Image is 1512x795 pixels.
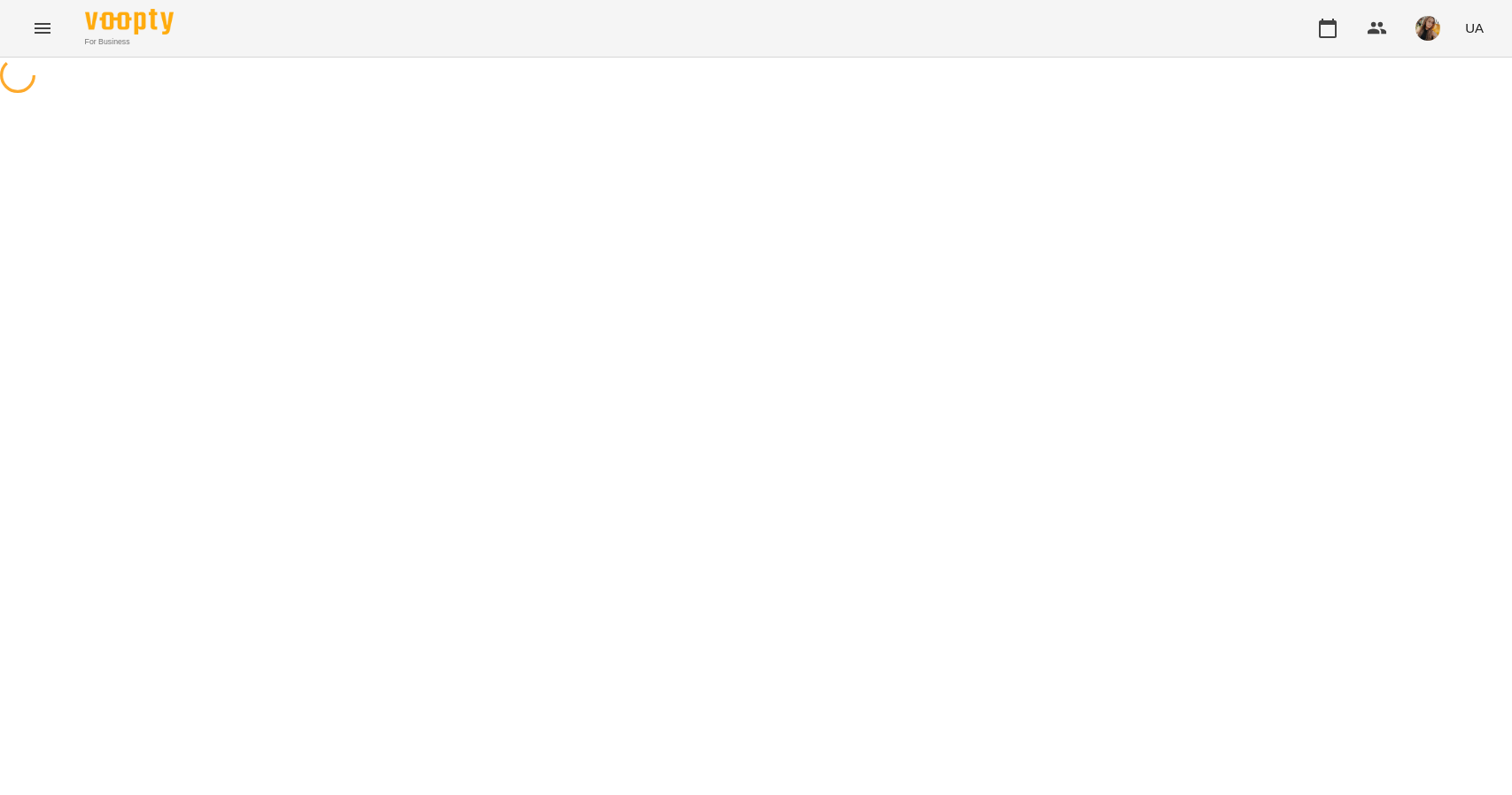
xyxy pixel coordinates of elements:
img: Voopty Logo [85,9,174,35]
span: UA [1465,19,1484,37]
span: For Business [85,36,174,48]
button: UA [1458,12,1491,44]
img: 2d1d2c17ffccc5d6363169c503fcce50.jpg [1415,16,1440,41]
button: Menu [21,7,64,50]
